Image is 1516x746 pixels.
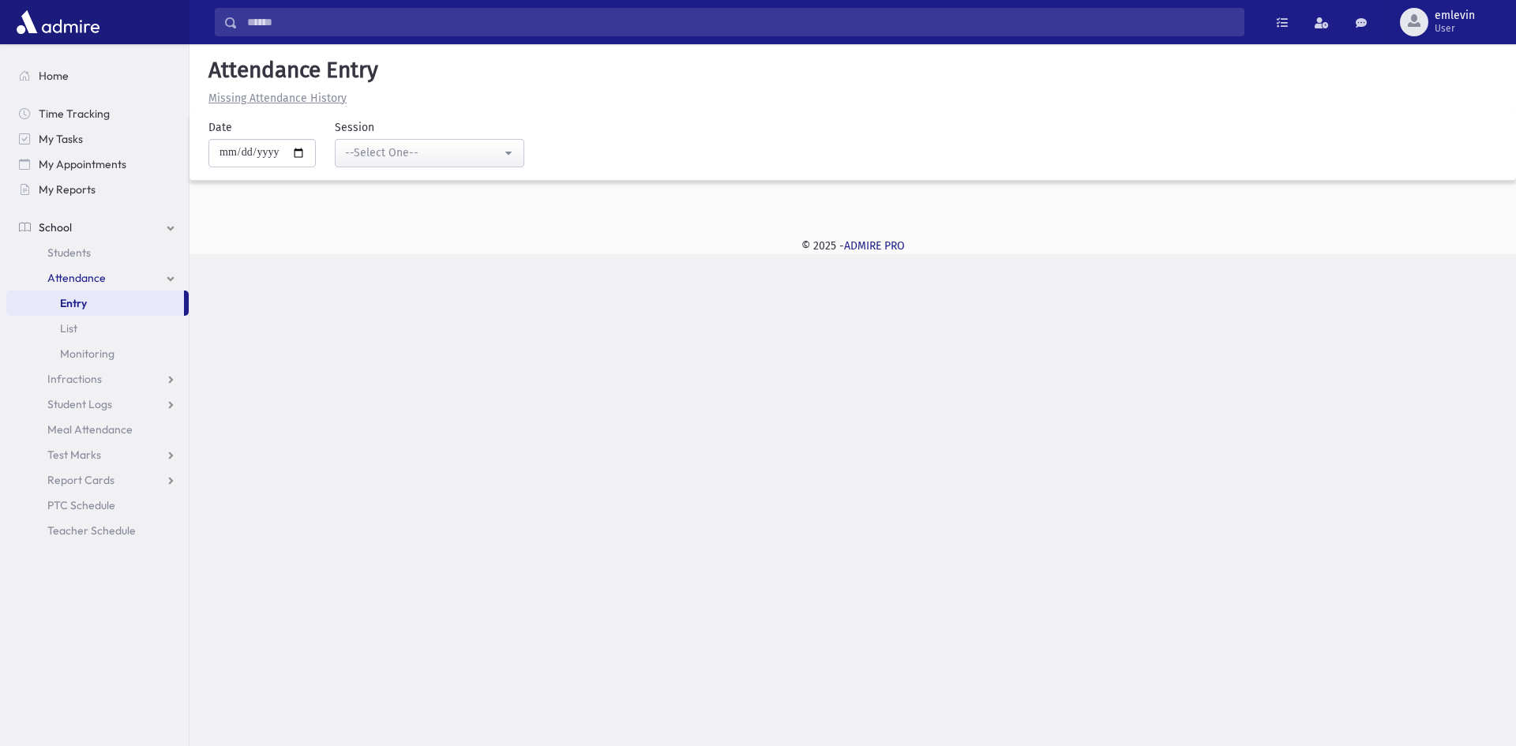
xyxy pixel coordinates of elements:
[47,372,102,386] span: Infractions
[47,523,136,538] span: Teacher Schedule
[47,498,115,512] span: PTC Schedule
[6,366,189,392] a: Infractions
[39,157,126,171] span: My Appointments
[6,442,189,467] a: Test Marks
[13,6,103,38] img: AdmirePro
[47,448,101,462] span: Test Marks
[208,119,232,136] label: Date
[6,518,189,543] a: Teacher Schedule
[6,177,189,202] a: My Reports
[39,182,96,197] span: My Reports
[6,240,189,265] a: Students
[47,271,106,285] span: Attendance
[844,239,905,253] a: ADMIRE PRO
[6,291,184,316] a: Entry
[345,144,501,161] div: --Select One--
[6,126,189,152] a: My Tasks
[6,152,189,177] a: My Appointments
[335,119,374,136] label: Session
[39,107,110,121] span: Time Tracking
[47,422,133,437] span: Meal Attendance
[6,101,189,126] a: Time Tracking
[39,220,72,234] span: School
[47,473,114,487] span: Report Cards
[6,417,189,442] a: Meal Attendance
[60,347,114,361] span: Monitoring
[6,265,189,291] a: Attendance
[39,69,69,83] span: Home
[6,215,189,240] a: School
[215,238,1491,254] div: © 2025 -
[1435,22,1475,35] span: User
[6,341,189,366] a: Monitoring
[47,246,91,260] span: Students
[6,493,189,518] a: PTC Schedule
[47,397,112,411] span: Student Logs
[335,139,524,167] button: --Select One--
[202,57,1503,84] h5: Attendance Entry
[60,296,87,310] span: Entry
[39,132,83,146] span: My Tasks
[1435,9,1475,22] span: emlevin
[6,392,189,417] a: Student Logs
[202,92,347,105] a: Missing Attendance History
[238,8,1244,36] input: Search
[60,321,77,336] span: List
[208,92,347,105] u: Missing Attendance History
[6,316,189,341] a: List
[6,63,189,88] a: Home
[6,467,189,493] a: Report Cards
